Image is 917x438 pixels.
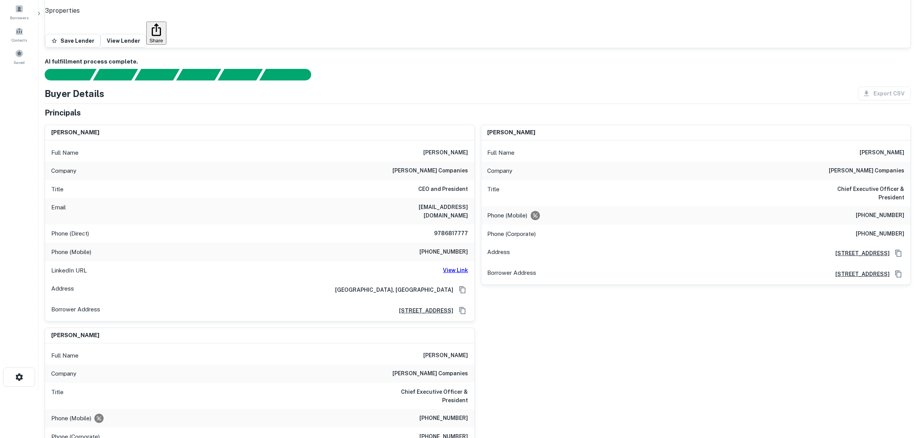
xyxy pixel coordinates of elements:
h6: [PHONE_NUMBER] [856,229,904,239]
h6: [PERSON_NAME] companies [829,166,904,176]
button: Save Lender [45,34,101,48]
h6: Chief Executive Officer & President [376,388,468,405]
button: Copy Address [893,247,904,259]
p: Title [51,388,64,405]
a: Contacts [2,24,36,45]
h6: [PERSON_NAME] [424,148,468,157]
p: Company [488,166,513,176]
h6: [PHONE_NUMBER] [420,247,468,257]
h6: [PERSON_NAME] companies [393,166,468,176]
div: Documents found, AI parsing details... [134,69,179,80]
p: Phone (Mobile) [51,247,91,257]
p: Company [51,369,76,378]
p: Title [488,185,500,202]
span: Saved [14,59,25,65]
p: Phone (Direct) [51,229,89,238]
p: Phone (Mobile) [51,414,91,423]
div: Sending borrower request to AI... [35,69,93,80]
a: [STREET_ADDRESS] [829,270,890,278]
h6: 9786817777 [422,229,468,238]
button: Copy Address [457,305,468,316]
p: Company [51,166,76,176]
p: Address [488,247,510,259]
p: Title [51,185,64,194]
div: Principals found, AI now looking for contact information... [176,69,221,80]
p: Borrower Address [488,268,536,280]
iframe: Chat Widget [878,352,917,389]
h6: [PERSON_NAME] [51,128,99,137]
a: View Lender [101,34,146,48]
h6: [PERSON_NAME] [488,128,536,137]
p: Email [51,203,66,220]
h6: [PERSON_NAME] companies [393,369,468,378]
a: Borrowers [2,2,36,22]
h6: AI fulfillment process complete. [45,57,911,66]
button: Share [146,22,166,45]
h6: [GEOGRAPHIC_DATA], [GEOGRAPHIC_DATA] [329,286,454,294]
h6: [PHONE_NUMBER] [420,414,468,423]
button: Copy Address [457,284,468,296]
p: Full Name [488,148,515,157]
h6: [PERSON_NAME] [860,148,904,157]
p: Borrower Address [51,305,100,316]
h4: Buyer Details [45,87,104,100]
a: View Link [443,266,468,275]
button: Copy Address [893,268,904,280]
p: Address [51,284,74,296]
h6: [EMAIL_ADDRESS][DOMAIN_NAME] [376,203,468,220]
div: Requests to not be contacted at this number [94,414,104,423]
span: Borrowers [10,15,28,21]
a: [STREET_ADDRESS] [829,249,890,257]
a: Saved [2,46,36,67]
p: 3 properties [45,6,82,15]
h6: [PERSON_NAME] [51,331,99,340]
span: Contacts [12,37,27,43]
h6: [PERSON_NAME] [424,351,468,360]
p: Phone (Corporate) [488,229,536,239]
div: AI fulfillment process complete. [260,69,320,80]
p: Phone (Mobile) [488,211,528,220]
p: LinkedIn URL [51,266,87,275]
div: Your request is received and processing... [93,69,138,80]
div: Requests to not be contacted at this number [531,211,540,220]
p: Full Name [51,148,79,157]
h5: Principals [45,107,81,119]
p: Full Name [51,351,79,360]
div: Principals found, still searching for contact information. This may take time... [218,69,263,80]
h6: [PHONE_NUMBER] [856,211,904,220]
h6: CEO and President [419,185,468,194]
h6: Chief Executive Officer & President [812,185,904,202]
a: [STREET_ADDRESS] [393,306,454,315]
